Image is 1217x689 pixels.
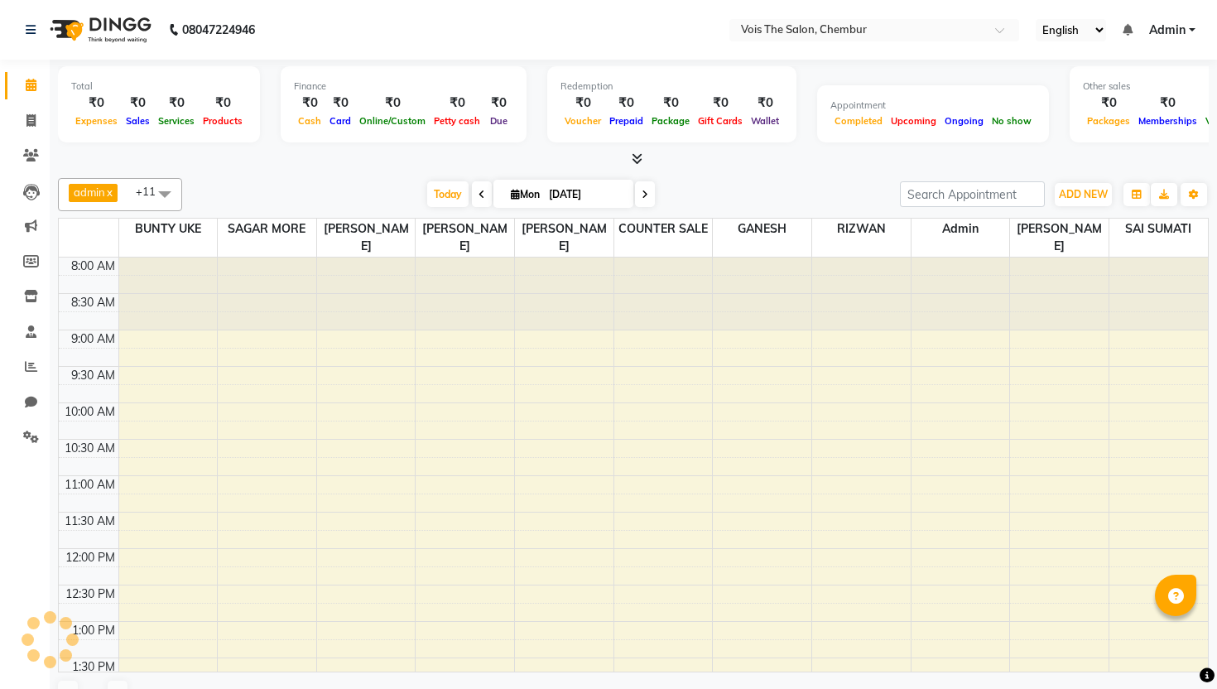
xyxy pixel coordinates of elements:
[988,115,1036,127] span: No show
[69,622,118,639] div: 1:00 PM
[122,94,154,113] div: ₹0
[105,185,113,199] a: x
[61,440,118,457] div: 10:30 AM
[560,94,605,113] div: ₹0
[484,94,513,113] div: ₹0
[515,219,613,257] span: [PERSON_NAME]
[830,99,1036,113] div: Appointment
[119,219,218,239] span: BUNTY UKE
[71,94,122,113] div: ₹0
[694,115,747,127] span: Gift Cards
[62,549,118,566] div: 12:00 PM
[74,185,105,199] span: admin
[830,115,887,127] span: Completed
[42,7,156,53] img: logo
[416,219,514,257] span: [PERSON_NAME]
[68,330,118,348] div: 9:00 AM
[71,115,122,127] span: Expenses
[218,219,316,239] span: SAGAR MORE
[940,115,988,127] span: Ongoing
[68,367,118,384] div: 9:30 AM
[355,115,430,127] span: Online/Custom
[1055,183,1112,206] button: ADD NEW
[427,181,469,207] span: Today
[71,79,247,94] div: Total
[747,94,783,113] div: ₹0
[713,219,811,239] span: GANESH
[199,94,247,113] div: ₹0
[812,219,911,239] span: RIZWAN
[122,115,154,127] span: Sales
[154,94,199,113] div: ₹0
[900,181,1045,207] input: Search Appointment
[61,476,118,494] div: 11:00 AM
[294,115,325,127] span: Cash
[325,115,355,127] span: Card
[614,219,713,239] span: COUNTER SALE
[199,115,247,127] span: Products
[507,188,544,200] span: Mon
[154,115,199,127] span: Services
[1134,115,1201,127] span: Memberships
[1134,94,1201,113] div: ₹0
[1149,22,1186,39] span: Admin
[68,258,118,275] div: 8:00 AM
[912,219,1010,239] span: admin
[294,79,513,94] div: Finance
[136,185,168,198] span: +11
[560,115,605,127] span: Voucher
[62,585,118,603] div: 12:30 PM
[68,294,118,311] div: 8:30 AM
[486,115,512,127] span: Due
[430,115,484,127] span: Petty cash
[1010,219,1109,257] span: [PERSON_NAME]
[560,79,783,94] div: Redemption
[1083,94,1134,113] div: ₹0
[317,219,416,257] span: [PERSON_NAME]
[61,403,118,421] div: 10:00 AM
[1109,219,1208,239] span: SAI SUMATI
[1083,115,1134,127] span: Packages
[647,94,694,113] div: ₹0
[694,94,747,113] div: ₹0
[355,94,430,113] div: ₹0
[61,513,118,530] div: 11:30 AM
[747,115,783,127] span: Wallet
[647,115,694,127] span: Package
[325,94,355,113] div: ₹0
[544,182,627,207] input: 2025-09-01
[182,7,255,53] b: 08047224946
[69,658,118,676] div: 1:30 PM
[294,94,325,113] div: ₹0
[1059,188,1108,200] span: ADD NEW
[887,115,940,127] span: Upcoming
[605,94,647,113] div: ₹0
[605,115,647,127] span: Prepaid
[430,94,484,113] div: ₹0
